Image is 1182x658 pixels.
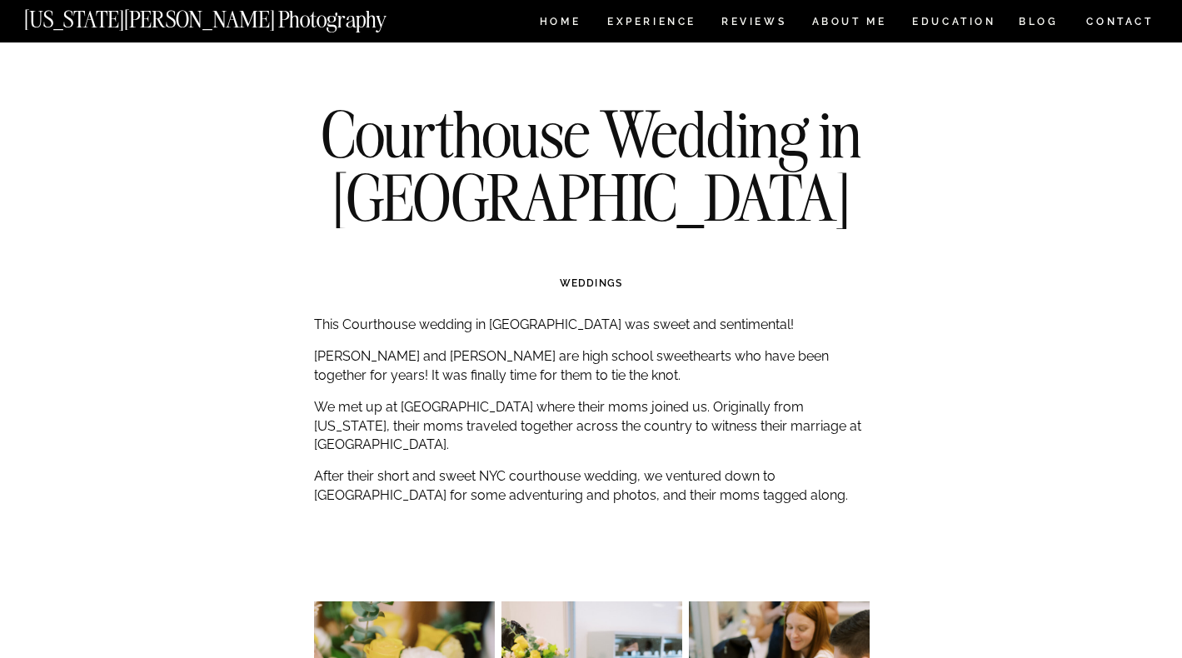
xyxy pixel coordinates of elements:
p: After their short and sweet NYC courthouse wedding, we ventured down to [GEOGRAPHIC_DATA] for som... [314,467,870,505]
a: Experience [607,17,695,31]
p: We met up at [GEOGRAPHIC_DATA] where their moms joined us. Originally from [US_STATE], their moms... [314,398,870,454]
a: [US_STATE][PERSON_NAME] Photography [24,8,442,22]
h1: Courthouse Wedding in [GEOGRAPHIC_DATA] [289,102,894,228]
a: REVIEWS [721,17,784,31]
a: WEDDINGS [560,277,623,289]
p: [PERSON_NAME] and [PERSON_NAME] are high school sweethearts who have been together for years! It ... [314,347,870,385]
a: HOME [536,17,584,31]
a: ABOUT ME [811,17,887,31]
a: BLOG [1019,17,1059,31]
p: This Courthouse wedding in [GEOGRAPHIC_DATA] was sweet and sentimental! [314,316,870,334]
a: EDUCATION [910,17,998,31]
a: CONTACT [1085,12,1155,31]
